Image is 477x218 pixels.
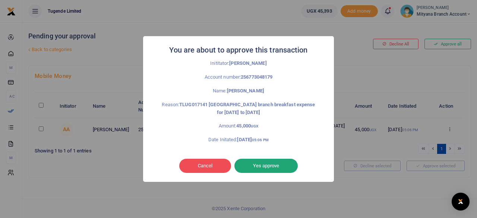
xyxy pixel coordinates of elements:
strong: TLUG017141 [GEOGRAPHIC_DATA] branch breakfast expense for [DATE] to [DATE] [179,102,315,115]
h2: You are about to approve this transaction [169,44,307,57]
button: Yes approve [234,159,298,173]
p: Date Initated: [159,136,318,144]
strong: [DATE] [237,137,268,142]
strong: 256773048179 [241,74,272,80]
p: Account number: [159,73,318,81]
strong: [PERSON_NAME] [227,88,264,94]
strong: 45,000 [236,123,258,129]
button: Cancel [179,159,231,173]
p: Inititator: [159,60,318,67]
small: UGX [251,124,258,128]
div: Open Intercom Messenger [452,193,470,211]
small: 05:06 PM [252,138,269,142]
strong: [PERSON_NAME] [229,60,266,66]
p: Name: [159,87,318,95]
p: Amount: [159,122,318,130]
p: Reason: [159,101,318,117]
